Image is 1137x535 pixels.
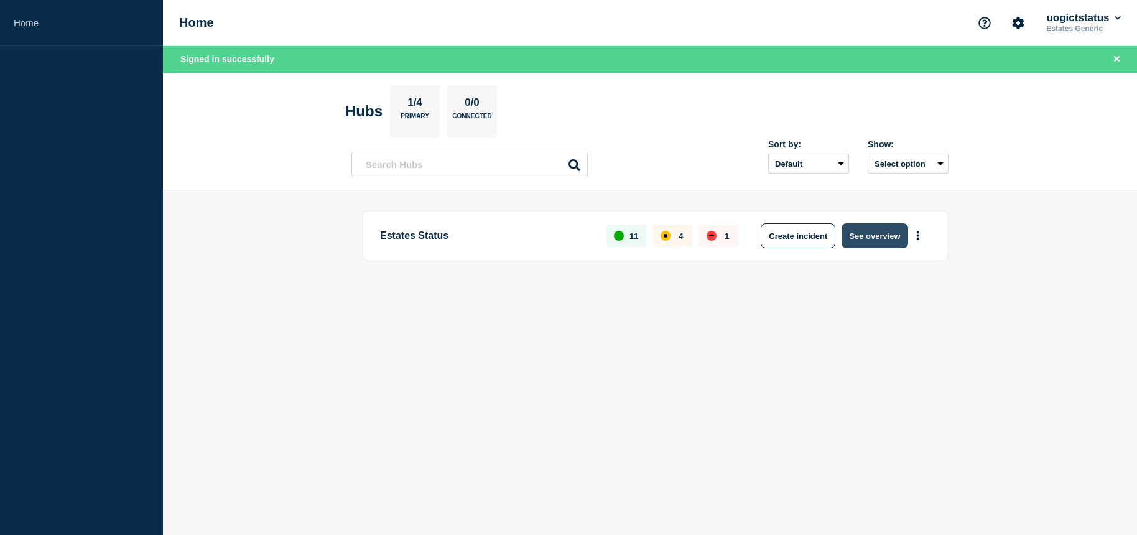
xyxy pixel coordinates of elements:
[1044,12,1123,24] button: uogictstatus
[403,96,427,113] p: 1/4
[679,231,683,241] p: 4
[1044,24,1123,33] p: Estates Generic
[614,231,624,241] div: up
[661,231,671,241] div: affected
[345,103,383,120] h2: Hubs
[460,96,485,113] p: 0/0
[842,223,907,248] button: See overview
[761,223,835,248] button: Create incident
[1109,52,1125,67] button: Close banner
[452,113,491,126] p: Connected
[179,16,214,30] h1: Home
[768,139,849,149] div: Sort by:
[768,154,849,174] select: Sort by
[380,223,592,248] p: Estates Status
[180,54,274,64] span: Signed in successfully
[629,231,638,241] p: 11
[351,152,588,177] input: Search Hubs
[972,10,998,36] button: Support
[1005,10,1031,36] button: Account settings
[401,113,429,126] p: Primary
[725,231,729,241] p: 1
[868,139,949,149] div: Show:
[707,231,717,241] div: down
[868,154,949,174] button: Select option
[910,225,926,248] button: More actions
